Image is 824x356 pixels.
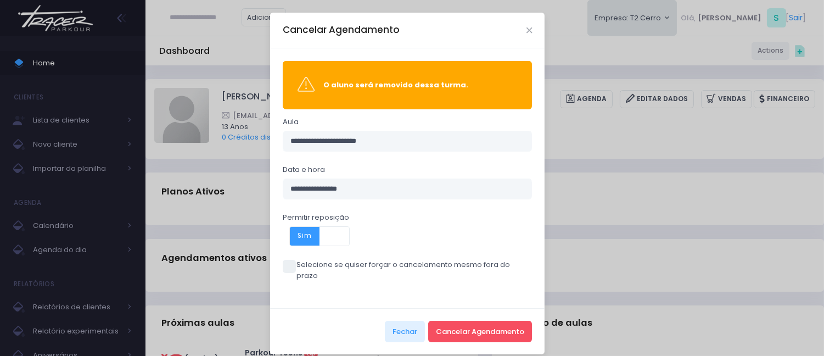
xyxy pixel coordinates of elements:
[283,116,299,127] label: Aula
[385,321,425,342] button: Fechar
[283,212,349,223] label: Permitir reposição
[283,259,532,281] label: Selecione se quiser forçar o cancelamento mesmo fora do prazo
[428,321,532,342] button: Cancelar Agendamento
[323,80,517,91] div: O aluno será removido dessa turma.
[290,227,319,246] span: Sim
[349,227,379,246] span: Não
[283,164,325,175] label: Data e hora
[526,27,532,33] button: Close
[283,23,400,37] h5: Cancelar Agendamento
